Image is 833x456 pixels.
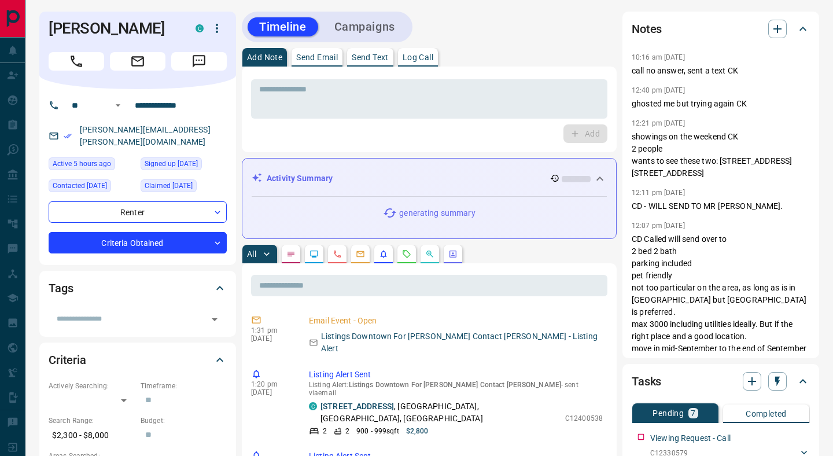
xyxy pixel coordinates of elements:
[49,279,73,297] h2: Tags
[267,172,333,185] p: Activity Summary
[251,380,292,388] p: 1:20 pm
[64,132,72,140] svg: Email Verified
[352,53,389,61] p: Send Text
[49,426,135,445] p: $2,300 - $8,000
[403,53,433,61] p: Log Call
[49,415,135,426] p: Search Range:
[399,207,475,219] p: generating summary
[356,249,365,259] svg: Emails
[286,249,296,259] svg: Notes
[309,369,603,381] p: Listing Alert Sent
[141,157,227,174] div: Sun Aug 24 2025
[53,158,111,170] span: Active 5 hours ago
[345,426,349,436] p: 2
[80,125,211,146] a: [PERSON_NAME][EMAIL_ADDRESS][PERSON_NAME][DOMAIN_NAME]
[296,53,338,61] p: Send Email
[320,400,559,425] p: , [GEOGRAPHIC_DATA], [GEOGRAPHIC_DATA], [GEOGRAPHIC_DATA]
[333,249,342,259] svg: Calls
[49,19,178,38] h1: [PERSON_NAME]
[248,17,318,36] button: Timeline
[349,381,561,389] span: Listings Downtown For [PERSON_NAME] Contact [PERSON_NAME]
[110,52,165,71] span: Email
[145,180,193,192] span: Claimed [DATE]
[196,24,204,32] div: condos.ca
[252,168,607,189] div: Activity Summary
[632,372,661,391] h2: Tasks
[247,53,282,61] p: Add Note
[141,179,227,196] div: Mon Aug 25 2025
[309,381,603,397] p: Listing Alert : - sent via email
[746,410,787,418] p: Completed
[49,232,227,253] div: Criteria Obtained
[632,367,810,395] div: Tasks
[49,179,135,196] div: Mon Aug 25 2025
[251,326,292,334] p: 1:31 pm
[632,65,810,77] p: call no answer, sent a text CK
[356,426,399,436] p: 900 - 999 sqft
[309,249,319,259] svg: Lead Browsing Activity
[49,201,227,223] div: Renter
[171,52,227,71] span: Message
[145,158,198,170] span: Signed up [DATE]
[632,189,685,197] p: 12:11 pm [DATE]
[141,415,227,426] p: Budget:
[49,274,227,302] div: Tags
[207,311,223,328] button: Open
[632,131,810,179] p: showings on the weekend CK 2 people wants to see these two: [STREET_ADDRESS] [STREET_ADDRESS]
[49,157,135,174] div: Sat Sep 13 2025
[632,53,685,61] p: 10:16 am [DATE]
[632,119,685,127] p: 12:21 pm [DATE]
[49,381,135,391] p: Actively Searching:
[49,346,227,374] div: Criteria
[632,86,685,94] p: 12:40 pm [DATE]
[691,409,695,417] p: 7
[309,402,317,410] div: condos.ca
[323,17,407,36] button: Campaigns
[379,249,388,259] svg: Listing Alerts
[309,315,603,327] p: Email Event - Open
[406,426,429,436] p: $2,800
[632,15,810,43] div: Notes
[247,250,256,258] p: All
[632,222,685,230] p: 12:07 pm [DATE]
[141,381,227,391] p: Timeframe:
[632,200,810,212] p: CD - WILL SEND TO MR [PERSON_NAME].
[565,413,603,424] p: C12400538
[632,20,662,38] h2: Notes
[653,409,684,417] p: Pending
[425,249,434,259] svg: Opportunities
[251,334,292,343] p: [DATE]
[320,402,394,411] a: [STREET_ADDRESS]
[49,351,86,369] h2: Criteria
[111,98,125,112] button: Open
[632,98,810,110] p: ghosted me but trying again CK
[650,432,731,444] p: Viewing Request - Call
[632,233,810,355] p: CD Called will send over to 2 bed 2 bath parking included pet friendly not too particular on the ...
[53,180,107,192] span: Contacted [DATE]
[321,330,603,355] p: Listings Downtown For [PERSON_NAME] Contact [PERSON_NAME] - Listing Alert
[448,249,458,259] svg: Agent Actions
[49,52,104,71] span: Call
[402,249,411,259] svg: Requests
[251,388,292,396] p: [DATE]
[323,426,327,436] p: 2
